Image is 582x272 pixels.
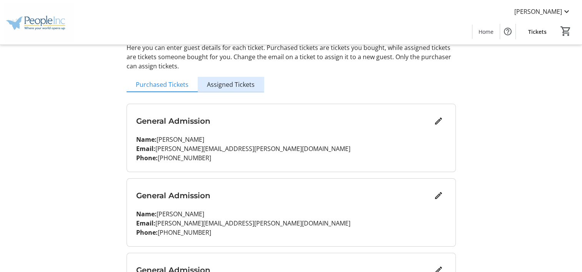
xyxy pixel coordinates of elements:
[431,188,446,203] button: Edit
[528,28,547,36] span: Tickets
[508,5,577,18] button: [PERSON_NAME]
[136,209,446,219] p: [PERSON_NAME]
[431,113,446,129] button: Edit
[136,144,446,153] p: [PERSON_NAME][EMAIL_ADDRESS][PERSON_NAME][DOMAIN_NAME]
[136,154,158,162] strong: Phone:
[136,144,155,153] strong: Email:
[514,7,562,16] span: [PERSON_NAME]
[136,228,158,237] strong: Phone:
[136,190,431,201] h3: General Admission
[136,219,155,227] strong: Email:
[472,25,500,39] a: Home
[136,228,446,237] p: [PHONE_NUMBER]
[479,28,494,36] span: Home
[136,135,157,144] strong: Name:
[136,135,446,144] p: [PERSON_NAME]
[127,43,456,71] p: Here you can enter guest details for each ticket. Purchased tickets are tickets you bought, while...
[500,24,515,39] button: Help
[136,210,157,218] strong: Name:
[136,219,446,228] p: [PERSON_NAME][EMAIL_ADDRESS][PERSON_NAME][DOMAIN_NAME]
[136,115,431,127] h3: General Admission
[136,81,188,88] span: Purchased Tickets
[522,25,553,39] a: Tickets
[136,153,446,163] p: [PHONE_NUMBER]
[207,81,255,88] span: Assigned Tickets
[5,3,73,41] img: People Inc.'s Logo
[559,24,573,38] button: Cart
